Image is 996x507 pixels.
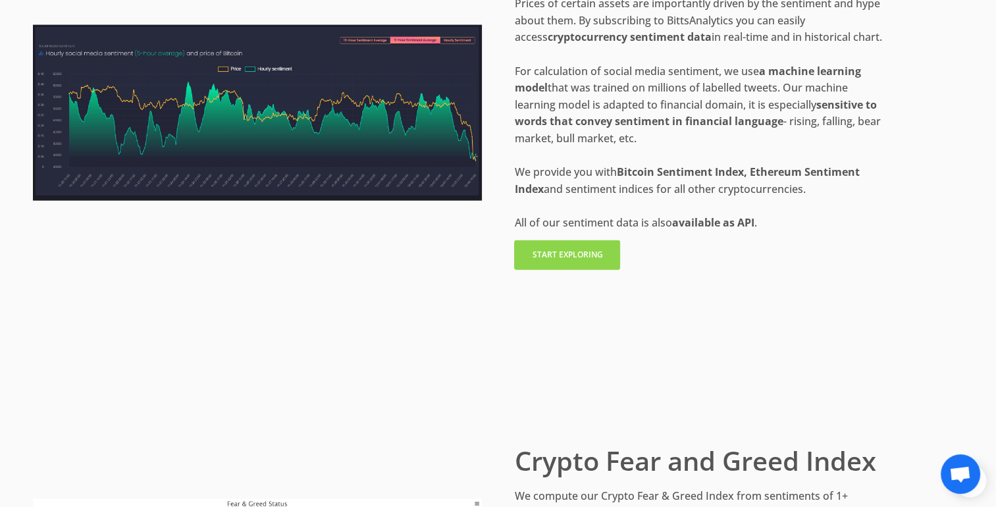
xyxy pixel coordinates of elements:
[671,215,754,230] b: available as API
[547,30,711,44] b: cryptocurrency sentiment data
[514,165,859,196] b: Bitcoin Sentiment Index, Ethereum Sentiment Index
[514,448,883,474] span: Crypto Fear and Greed Index
[941,454,980,494] a: Open chat
[514,240,620,270] a: Start exploring
[514,64,860,95] b: a machine learning model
